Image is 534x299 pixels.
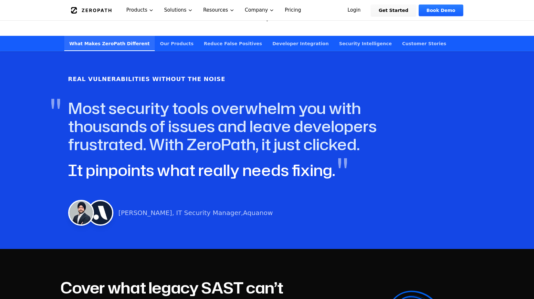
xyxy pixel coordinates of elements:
[199,36,267,51] a: Reduce False Positives
[64,36,155,51] a: What Makes ZeroPath Different
[397,36,452,51] a: Customer Stories
[68,75,225,84] h6: Real Vulnerabilities Without the Noise
[340,5,369,16] a: Login
[267,36,334,51] a: Developer Integration
[334,36,397,51] a: Security Intelligence
[68,99,440,153] h4: Most security tools overwhelm you with thousands of issues and leave developers frustrated. With ...
[155,36,199,51] a: Our Products
[68,159,335,181] span: It pinpoints what really needs fixing.
[419,5,463,16] a: Book Demo
[119,208,273,217] p: [PERSON_NAME], IT Security Manager,
[50,94,61,125] span: "
[243,209,273,217] a: Aquanow
[371,5,416,16] a: Get Started
[60,280,283,295] h2: Cover what legacy SAST can’t
[337,153,348,184] span: "
[68,200,94,226] img: Harneet
[88,200,113,226] img: Harneet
